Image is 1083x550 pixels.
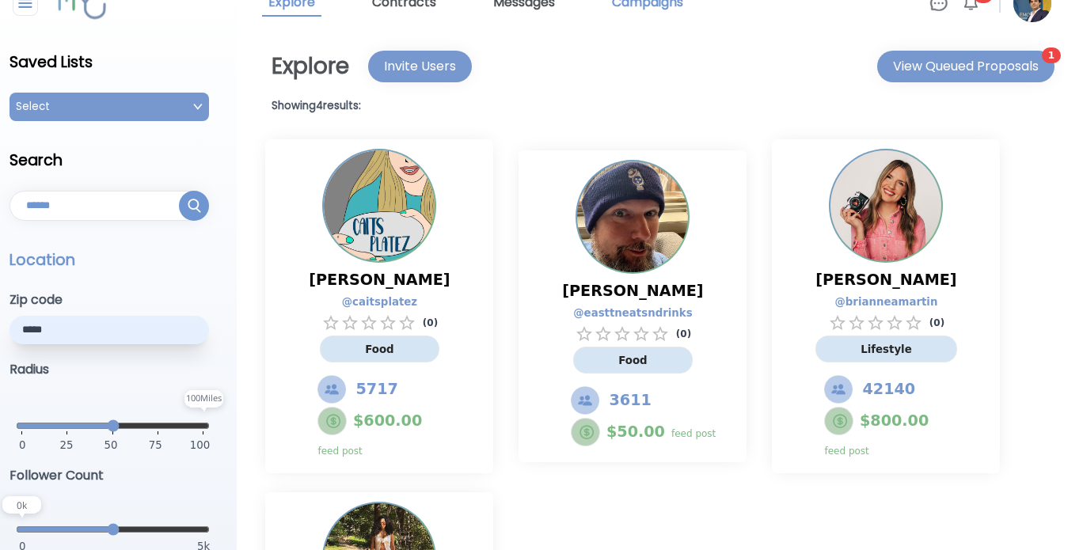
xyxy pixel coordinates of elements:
span: [PERSON_NAME] [815,269,956,291]
p: Select [16,99,50,115]
h3: Radius [9,360,227,379]
div: View Queued Proposals [893,57,1039,76]
span: 3611 [609,389,651,412]
h1: Explore [272,50,349,83]
img: Followers [824,375,853,404]
img: Profile [324,150,435,261]
span: 5717 [355,378,397,400]
img: Open [193,102,203,112]
div: Invite Users [384,57,456,76]
p: ( 0 ) [929,317,944,329]
img: Feed Post [831,413,847,429]
span: $ 600.00 [353,410,422,432]
span: 1 [1042,47,1061,63]
h1: Showing 4 results: [272,98,1061,114]
span: 0 [19,438,25,453]
h3: Zip code [9,290,227,309]
text: 100 Miles [186,392,222,404]
img: Followers [571,386,599,415]
button: Invite Users [368,51,472,82]
p: feed post [824,445,868,457]
p: ( 0 ) [423,317,438,329]
h2: Saved Lists [9,51,227,74]
span: $ 50.00 [606,421,665,443]
img: Feed Post [325,413,340,429]
span: 25 [60,438,74,460]
img: Profile [577,161,688,272]
a: @ easttneatsndrinks [573,305,676,321]
span: Food [618,355,647,366]
button: View Queued Proposals [877,51,1054,82]
span: Lifestyle [861,343,912,355]
span: 50 [104,438,118,460]
p: Location [9,249,227,271]
span: Food [365,343,393,355]
img: Feed Post [578,424,594,440]
a: @ brianneamartin [835,294,922,310]
h2: Search [9,150,227,172]
span: 42140 [862,378,915,400]
span: [PERSON_NAME] [309,269,450,291]
p: feed post [671,427,716,440]
span: 75 [149,438,162,460]
h3: Follower Count [9,466,227,485]
a: @ caitsplatez [342,294,401,310]
button: SelectOpen [9,93,227,121]
text: 0 k [17,499,28,512]
span: 100 [190,438,210,460]
p: feed post [317,445,362,457]
img: Profile [830,150,941,261]
p: ( 0 ) [676,328,691,340]
span: [PERSON_NAME] [562,280,703,302]
img: Followers [317,375,346,404]
span: $ 800.00 [860,410,929,432]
